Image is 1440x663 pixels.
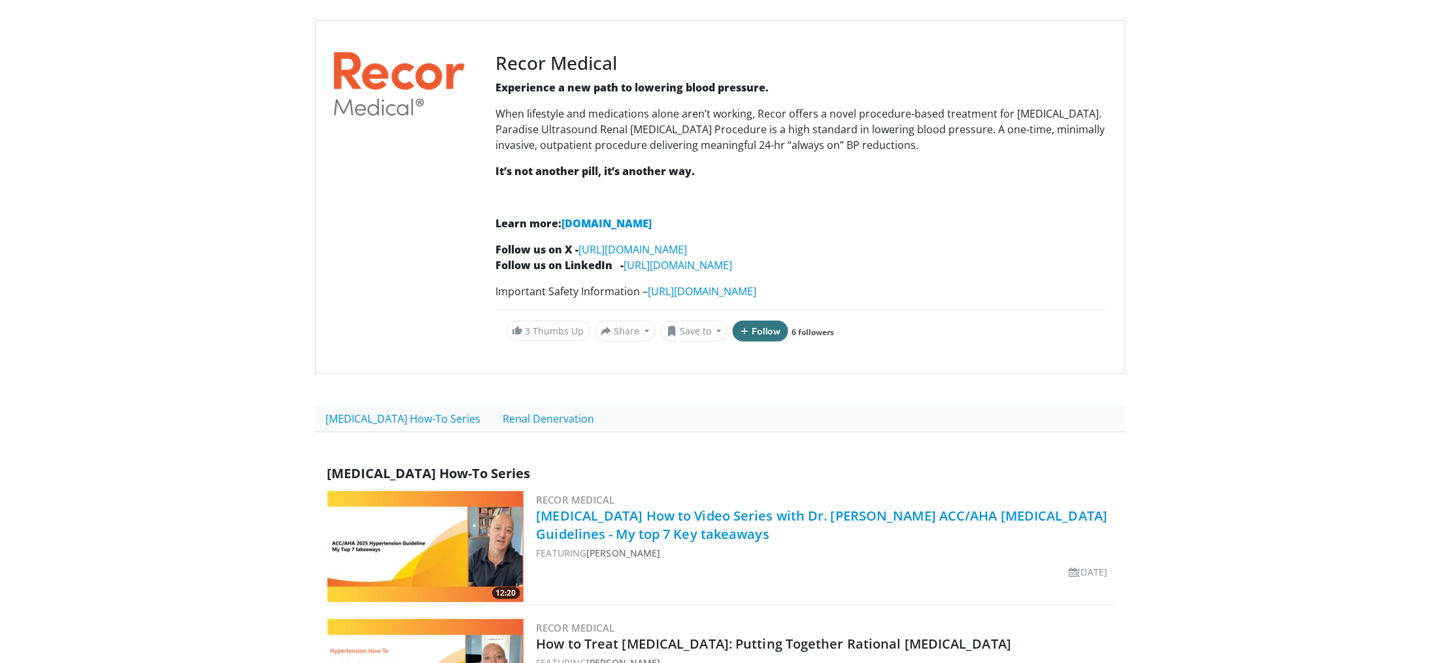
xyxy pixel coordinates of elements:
a: 12:20 [327,491,524,602]
h3: Recor Medical [496,52,1107,74]
strong: Experience a new path to lowering blood pressure. [496,80,769,95]
a: Renal Denervation [492,405,606,432]
a: [MEDICAL_DATA] How-To Series [315,405,492,432]
span: [MEDICAL_DATA] How-To Series [327,464,531,482]
strong: Follow us on LinkedIn - [496,258,624,272]
a: 3 Thumbs Up [507,321,590,341]
span: When lifestyle and medications alone aren’t working, Recor offers a novel procedure-based treatme... [496,106,1105,152]
div: FEATURING [537,546,1113,560]
strong: Follow us on X - [496,242,579,257]
button: Share [595,321,656,342]
strong: Learn more: [496,216,562,231]
strong: It’s not another pill, it’s another way. [496,164,695,178]
a: [URL][DOMAIN_NAME] [579,242,688,257]
li: [DATE] [1069,565,1108,579]
a: [PERSON_NAME] [586,547,660,559]
button: Follow [733,321,789,342]
span: 12:20 [492,587,520,599]
a: [URL][DOMAIN_NAME] [624,258,733,272]
a: 6 followers [792,327,834,338]
a: [DOMAIN_NAME] [562,216,652,231]
button: Save to [661,321,728,342]
a: [URL][DOMAIN_NAME] [648,284,757,299]
a: [MEDICAL_DATA] How to Video Series with Dr. [PERSON_NAME] ACC/AHA [MEDICAL_DATA] Guidelines - My ... [537,507,1108,543]
a: How to Treat [MEDICAL_DATA]: Putting Together Rational [MEDICAL_DATA] [537,635,1012,653]
p: Important Safety Information – [496,283,1107,299]
span: 3 [526,325,531,337]
a: Recor Medical [537,493,615,506]
a: Recor Medical [537,621,615,634]
img: ca39d7e0-2dda-4450-bd68-fdac3081aed3.300x170_q85_crop-smart_upscale.jpg [327,491,524,602]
